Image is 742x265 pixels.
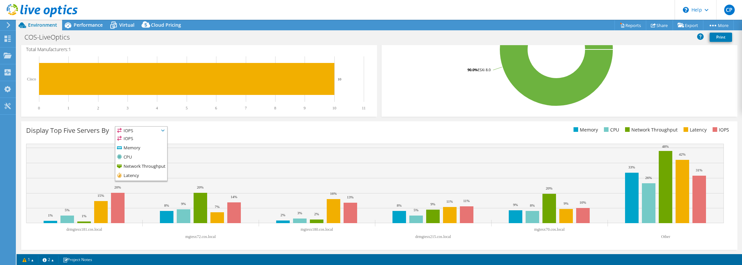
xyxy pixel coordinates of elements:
text: 3% [297,211,302,215]
li: Memory [572,126,598,133]
text: 3 [127,106,129,110]
span: Performance [74,22,103,28]
text: 5 [186,106,188,110]
text: 9 [304,106,306,110]
text: 9% [430,202,435,206]
tspan: 90.0% [467,67,478,72]
a: Print [710,33,732,42]
text: 13% [347,195,353,199]
li: Latency [682,126,707,133]
text: 20% [114,185,121,189]
text: mgtesx70.cos.local [534,227,565,232]
text: 48% [662,144,669,148]
tspan: ESXi 8.0 [478,67,491,72]
text: 7 [245,106,247,110]
text: 2% [314,212,319,216]
text: 7% [215,205,220,209]
text: 2% [280,213,285,217]
text: mgtesx72.cos.local [185,234,216,239]
text: 42% [679,152,686,156]
li: IOPS [115,134,167,144]
li: Network Throughput [623,126,678,133]
li: CPU [602,126,619,133]
text: 8% [164,203,169,207]
text: 20% [197,185,204,189]
li: Latency [115,171,167,181]
li: Memory [115,144,167,153]
text: 26% [645,176,652,180]
text: 8% [397,203,402,207]
text: Cisco [27,77,36,81]
text: 10 [338,77,342,81]
text: 1% [48,213,53,217]
text: 14% [231,195,237,199]
span: Cloud Pricing [151,22,181,28]
text: 0 [38,106,40,110]
text: Other [661,234,670,239]
a: Share [646,20,673,30]
text: 10 [332,106,336,110]
text: 2 [97,106,99,110]
span: 1 [68,46,71,52]
text: drmgtesx181.cos.local [66,227,102,232]
span: IOPS [115,127,167,134]
text: 5% [414,208,419,212]
li: CPU [115,153,167,162]
text: 16% [330,191,337,195]
text: 11% [446,199,453,203]
text: drmgtesx215.cos.local [415,234,451,239]
text: 15% [97,193,104,197]
text: 9% [513,203,518,207]
span: Environment [28,22,57,28]
li: Network Throughput [115,162,167,171]
text: 9% [564,201,569,205]
text: 6 [215,106,217,110]
a: More [703,20,734,30]
text: 33% [628,165,635,169]
text: 1 [67,106,69,110]
text: 8 [274,106,276,110]
text: mgtesx180.cos.local [301,227,333,232]
a: Export [673,20,703,30]
text: 31% [696,168,702,172]
span: CP [724,5,735,15]
text: 9% [181,202,186,206]
li: IOPS [711,126,729,133]
text: 11 [362,106,366,110]
text: 1% [82,214,87,218]
text: 4 [156,106,158,110]
text: 20% [546,186,552,190]
a: Reports [614,20,646,30]
a: 2 [38,255,58,264]
text: 11% [463,199,470,203]
text: 5% [65,208,70,212]
a: Project Notes [58,255,97,264]
h1: COS-LiveOptics [21,34,80,41]
text: 10% [579,200,586,204]
svg: \n [683,7,689,13]
h4: Total Manufacturers: [26,46,372,53]
text: 8% [530,203,535,207]
span: Virtual [119,22,134,28]
a: 1 [18,255,38,264]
